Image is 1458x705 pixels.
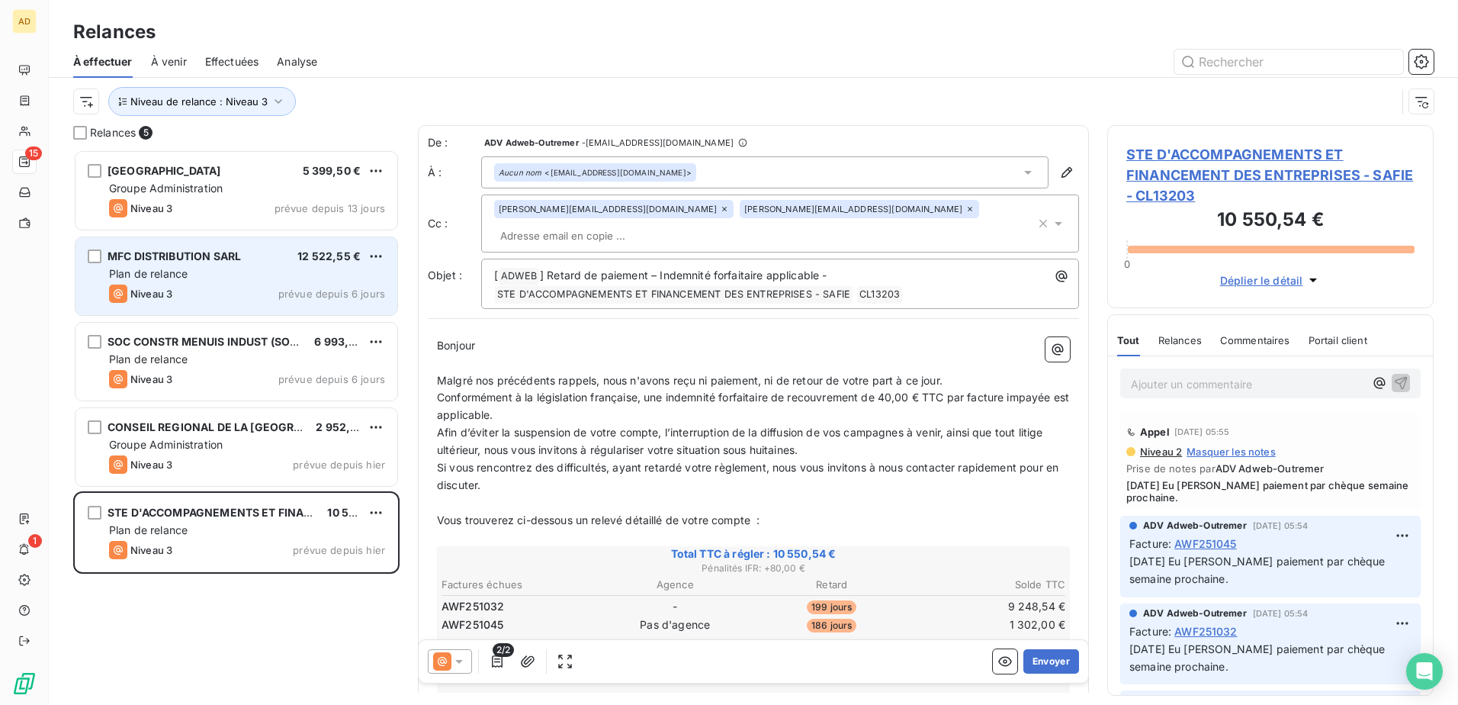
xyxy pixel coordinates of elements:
[442,599,504,614] span: AWF251032
[437,461,1061,491] span: Si vous rencontrez des difficultés, ayant retardé votre règlement, nous vous invitons à nous cont...
[885,638,976,650] span: Nbr de factures
[109,267,188,280] span: Plan de relance
[1216,462,1325,475] span: ADV Adweb-Outremer
[12,9,37,34] div: AD
[12,671,37,696] img: Logo LeanPay
[1129,555,1389,585] span: [DATE] Eu [PERSON_NAME] paiement par chèque semaine prochaine.
[1143,519,1247,533] span: ADV Adweb-Outremer
[1220,272,1303,288] span: Déplier le détail
[437,339,475,352] span: Bonjour
[316,420,374,433] span: 2 952,50 €
[108,87,296,116] button: Niveau de relance : Niveau 3
[108,249,241,262] span: MFC DISTRIBUTION SARL
[151,54,187,69] span: À venir
[540,269,827,282] span: ] Retard de paiement – Indemnité forfaitaire applicable -
[499,167,692,178] div: <[EMAIL_ADDRESS][DOMAIN_NAME]>
[1126,462,1415,475] span: Prise de notes par
[108,164,221,177] span: [GEOGRAPHIC_DATA]
[428,165,481,180] label: À :
[130,202,172,214] span: Niveau 3
[109,182,223,195] span: Groupe Administration
[327,506,390,519] span: 10 550,54 €
[439,638,885,650] span: Pénalités
[1406,653,1443,690] div: Open Intercom Messenger
[437,374,943,387] span: Malgré nos précédents rappels, nous n'avons reçu ni paiement, ni de retour de votre part à ce jour.
[1174,536,1236,552] span: AWF251045
[754,577,910,593] th: Retard
[428,135,481,150] span: De :
[109,352,188,365] span: Plan de relance
[484,138,579,147] span: ADV Adweb-Outremer
[499,268,539,285] span: ADWEB
[442,617,503,633] span: AWF251045
[494,224,670,247] input: Adresse email en copie ...
[437,426,1046,456] span: Afin d’éviter la suspension de votre compte, l’interruption de la diffusion de vos campagnes à ve...
[744,204,962,214] span: [PERSON_NAME][EMAIL_ADDRESS][DOMAIN_NAME]
[109,523,188,536] span: Plan de relance
[108,420,364,433] span: CONSEIL REGIONAL DE LA [GEOGRAPHIC_DATA]
[439,546,1068,562] span: Total TTC à régler : 10 550,54 €
[857,286,902,304] span: CL13203
[598,577,753,593] th: Agence
[1129,623,1171,639] span: Facture :
[1138,446,1182,458] span: Niveau 2
[807,600,856,614] span: 199 jours
[130,459,172,471] span: Niveau 3
[1124,258,1130,270] span: 0
[499,167,541,178] em: Aucun nom
[130,288,172,300] span: Niveau 3
[807,619,856,633] span: 186 jours
[437,391,1072,421] span: Conformément à la législation française, une indemnité forfaitaire de recouvrement de 40,00 € TTC...
[1143,607,1247,620] span: ADV Adweb-Outremer
[494,269,498,282] span: [
[1023,649,1079,674] button: Envoyer
[278,288,385,300] span: prévue depuis 6 jours
[495,286,853,304] span: STE D'ACCOMPAGNEMENTS ET FINANCEMENT DES ENTREPRISES - SAFIE
[73,150,400,705] div: grid
[1117,334,1140,346] span: Tout
[428,216,481,231] label: Cc :
[1174,50,1403,74] input: Rechercher
[90,125,136,140] span: Relances
[499,204,717,214] span: [PERSON_NAME][EMAIL_ADDRESS][DOMAIN_NAME]
[598,616,753,633] td: Pas d'agence
[205,54,259,69] span: Effectuées
[278,373,385,385] span: prévue depuis 6 jours
[25,146,42,160] span: 15
[293,544,385,556] span: prévue depuis hier
[1309,334,1367,346] span: Portail client
[1174,623,1237,639] span: AWF251032
[275,202,385,214] span: prévue depuis 13 jours
[1126,206,1415,237] h3: 10 550,54 €
[130,373,172,385] span: Niveau 3
[428,269,462,282] span: Objet :
[439,562,1068,575] span: Pénalités IFR : + 80,00 €
[1253,521,1309,530] span: [DATE] 05:54
[1126,144,1415,206] span: STE D'ACCOMPAGNEMENTS ET FINANCEMENT DES ENTREPRISES - SAFIE - CL13203
[303,164,361,177] span: 5 399,50 €
[1140,426,1170,438] span: Appel
[293,459,385,471] span: prévue depuis hier
[314,335,373,348] span: 6 993,26 €
[108,506,502,519] span: STE D'ACCOMPAGNEMENTS ET FINANCEMENT DES ENTREPRISES - SAFIE
[1220,334,1290,346] span: Commentaires
[976,638,1068,650] span: Total
[911,577,1067,593] th: Solde TTC
[582,138,734,147] span: - [EMAIL_ADDRESS][DOMAIN_NAME]
[297,249,361,262] span: 12 522,55 €
[1126,479,1415,504] span: [DATE] Eu [PERSON_NAME] paiement par chèque semaine prochaine.
[73,54,133,69] span: À effectuer
[598,598,753,615] td: -
[130,95,268,108] span: Niveau de relance : Niveau 3
[1158,334,1202,346] span: Relances
[28,534,42,548] span: 1
[1129,642,1389,673] span: [DATE] Eu [PERSON_NAME] paiement par chèque semaine prochaine.
[1216,272,1326,289] button: Déplier le détail
[1129,536,1171,552] span: Facture :
[73,18,156,46] h3: Relances
[437,513,760,526] span: Vous trouverez ci-dessous un relevé détaillé de votre compte :
[108,335,354,348] span: SOC CONSTR MENUIS INDUST (SOCOMI) SARL
[1187,446,1276,458] span: Masquer les notes
[911,598,1067,615] td: 9 248,54 €
[1253,609,1309,618] span: [DATE] 05:54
